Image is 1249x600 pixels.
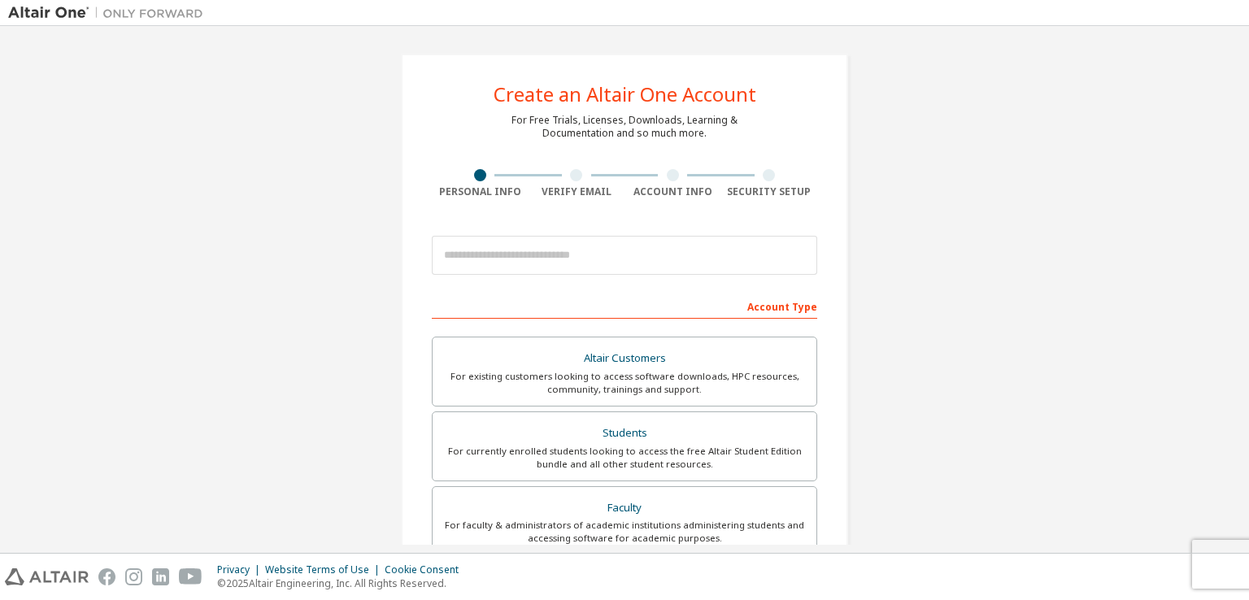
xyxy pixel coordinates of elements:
[432,293,817,319] div: Account Type
[442,422,807,445] div: Students
[442,370,807,396] div: For existing customers looking to access software downloads, HPC resources, community, trainings ...
[442,497,807,520] div: Faculty
[265,563,385,576] div: Website Terms of Use
[5,568,89,585] img: altair_logo.svg
[217,563,265,576] div: Privacy
[125,568,142,585] img: instagram.svg
[624,185,721,198] div: Account Info
[721,185,818,198] div: Security Setup
[8,5,211,21] img: Altair One
[432,185,529,198] div: Personal Info
[442,519,807,545] div: For faculty & administrators of academic institutions administering students and accessing softwa...
[442,347,807,370] div: Altair Customers
[494,85,756,104] div: Create an Altair One Account
[442,445,807,471] div: For currently enrolled students looking to access the free Altair Student Edition bundle and all ...
[98,568,115,585] img: facebook.svg
[217,576,468,590] p: © 2025 Altair Engineering, Inc. All Rights Reserved.
[511,114,738,140] div: For Free Trials, Licenses, Downloads, Learning & Documentation and so much more.
[385,563,468,576] div: Cookie Consent
[179,568,202,585] img: youtube.svg
[529,185,625,198] div: Verify Email
[152,568,169,585] img: linkedin.svg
